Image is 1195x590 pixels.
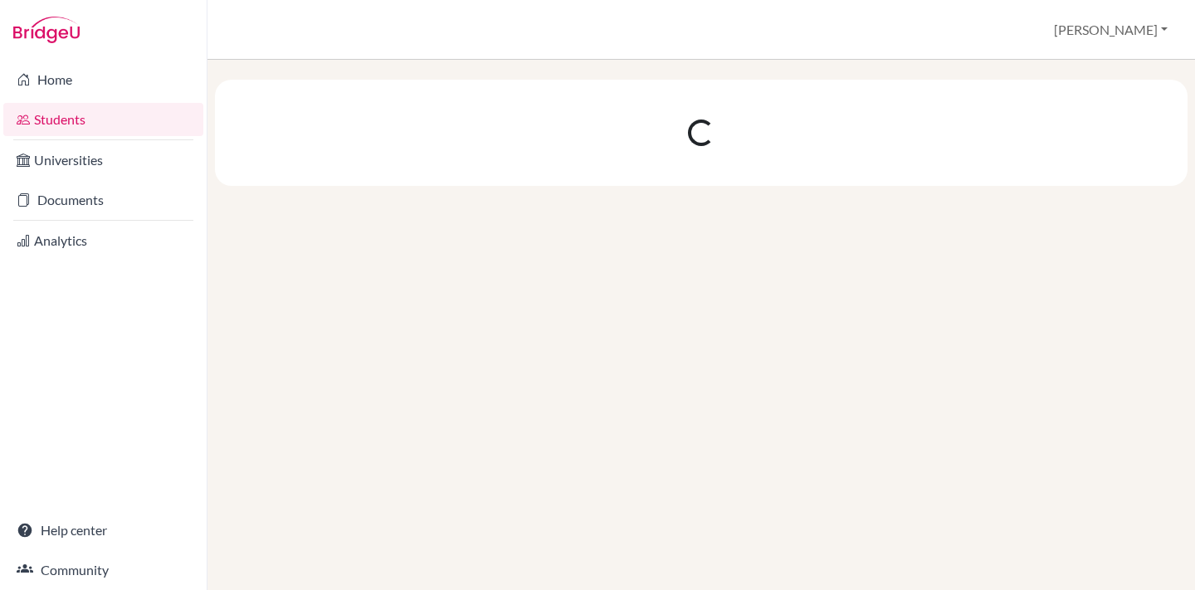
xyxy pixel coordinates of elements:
a: Universities [3,144,203,177]
a: Community [3,553,203,587]
a: Home [3,63,203,96]
a: Documents [3,183,203,217]
a: Analytics [3,224,203,257]
img: Bridge-U [13,17,80,43]
button: [PERSON_NAME] [1046,14,1175,46]
a: Students [3,103,203,136]
a: Help center [3,514,203,547]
